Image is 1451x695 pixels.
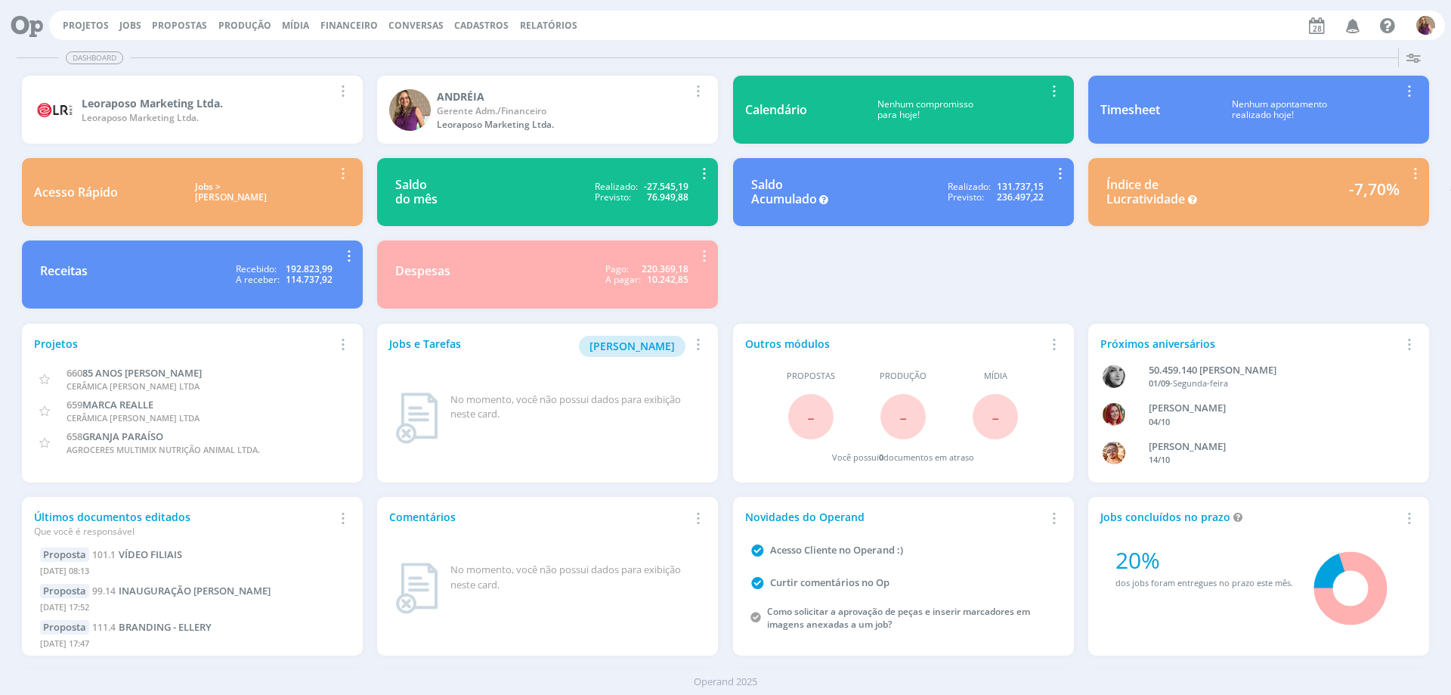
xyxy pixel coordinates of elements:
div: Leoraposo Marketing Ltda. [82,95,333,111]
button: Produção [214,20,276,32]
span: 658 [67,430,82,443]
div: Jobs concluídos no prazo [1100,509,1400,525]
span: MARCA REALLE [82,398,153,411]
div: Pago: [605,264,629,275]
span: Mídia [984,370,1007,383]
a: Curtir comentários no Op [770,576,889,589]
div: dos jobs foram entregues no prazo este mês. [1115,577,1293,590]
span: - [992,400,999,433]
span: CERÂMICA [PERSON_NAME] LTDA [67,380,200,392]
div: [DATE] 17:52 [40,598,345,620]
div: Que você é responsável [34,525,333,538]
span: AGROCERES MULTIMIX NUTRIÇÃO ANIMAL LTDA. [67,444,260,455]
button: A [1415,12,1436,39]
div: Realizado: [595,182,638,192]
img: V [1103,442,1125,464]
button: [PERSON_NAME] [579,336,685,357]
div: 236.497,22 [997,192,1044,203]
div: Projetos [34,336,333,352]
a: Conversas [388,19,444,32]
a: Propostas [152,19,207,32]
div: Leoraposo Marketing Ltda. [437,118,688,132]
div: Recebido: [236,264,277,275]
div: 50.459.140 JANAÍNA LUNA FERRO [1149,363,1394,378]
div: Índice de Lucratividade [1106,178,1185,206]
div: Próximos aniversários [1100,336,1400,352]
a: 659MARCA REALLE [67,397,153,411]
div: 114.737,92 [286,275,333,285]
a: Leoraposo Marketing Ltda.Leoraposo Marketing Ltda. [22,76,363,144]
div: Nenhum apontamento realizado hoje! [1160,99,1400,121]
div: Proposta [40,548,89,563]
img: J [1103,365,1125,388]
a: 658GRANJA PARAÍSO [67,429,163,443]
span: Dashboard [66,51,123,64]
div: Previsto: [595,192,631,203]
span: - [899,400,907,433]
div: Previsto: [948,192,984,203]
div: Saldo do mês [395,178,438,206]
div: GIOVANA DE OLIVEIRA PERSINOTI [1149,401,1394,416]
div: [DATE] 08:13 [40,562,345,584]
img: G [1103,403,1125,426]
span: Segunda-feira [1173,377,1228,389]
div: Você possui documentos em atraso [832,451,974,464]
div: 10.242,85 [647,275,688,285]
a: Produção [218,19,271,32]
span: 660 [67,366,82,380]
span: 01/09 [1149,377,1170,389]
span: 14/10 [1149,454,1170,465]
span: 659 [67,398,82,411]
div: Outros módulos [745,336,1044,352]
span: Produção [880,370,927,383]
div: Nenhum compromisso para hoje! [807,99,1044,121]
span: [PERSON_NAME] [589,339,675,353]
span: - [807,400,815,433]
div: Últimos documentos editados [34,509,333,538]
div: No momento, você não possui dados para exibição neste card. [450,563,700,592]
span: BRANDING - ELLERY [119,620,212,634]
a: 99.14INAUGURAÇÃO [PERSON_NAME] [92,584,271,597]
div: Novidades do Operand [745,509,1044,525]
a: Como solicitar a aprovação de peças e inserir marcadores em imagens anexadas a um job? [767,605,1030,631]
button: Projetos [58,20,113,32]
span: GRANJA PARAÍSO [82,430,163,443]
button: Conversas [384,20,448,32]
div: Calendário [745,101,807,119]
img: A [389,89,431,131]
div: Jobs > [PERSON_NAME] [129,182,333,203]
a: 111.4BRANDING - ELLERY [92,620,212,634]
div: 20% [1115,543,1293,577]
a: Acesso Cliente no Operand :) [770,543,903,557]
div: 220.369,18 [642,264,688,275]
div: Gerente Adm./Financeiro [437,104,688,118]
a: TimesheetNenhum apontamentorealizado hoje! [1088,76,1429,144]
div: - [1149,377,1394,390]
span: 85 ANOS [PERSON_NAME] [82,366,202,380]
div: Proposta [40,620,89,635]
span: INAUGURAÇÃO DANI PISOS [119,584,271,597]
button: Financeiro [316,20,382,32]
img: A [1416,16,1435,35]
div: ANDRÉIA [437,88,688,104]
a: [PERSON_NAME] [579,337,685,352]
div: Jobs e Tarefas [389,336,688,357]
button: Propostas [147,20,212,32]
span: 99.14 [92,585,116,597]
div: Comentários [389,509,688,525]
div: Acesso Rápido [34,183,118,201]
a: 66085 ANOS [PERSON_NAME] [67,365,202,380]
a: Projetos [63,19,109,32]
img: dashboard_not_found.png [395,563,438,614]
span: VÍDEO FILIAIS [119,548,182,561]
div: 131.737,15 [997,182,1044,192]
a: AANDRÉIAGerente Adm./FinanceiroLeoraposo Marketing Ltda. [377,76,718,144]
div: 76.949,88 [647,192,688,203]
div: -27.545,19 [644,182,688,192]
div: Proposta [40,584,89,599]
button: Cadastros [450,20,513,32]
a: Mídia [282,19,309,32]
span: 111.4 [92,621,116,634]
div: -7,70% [1349,178,1400,206]
div: [DATE] 17:47 [40,634,345,656]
